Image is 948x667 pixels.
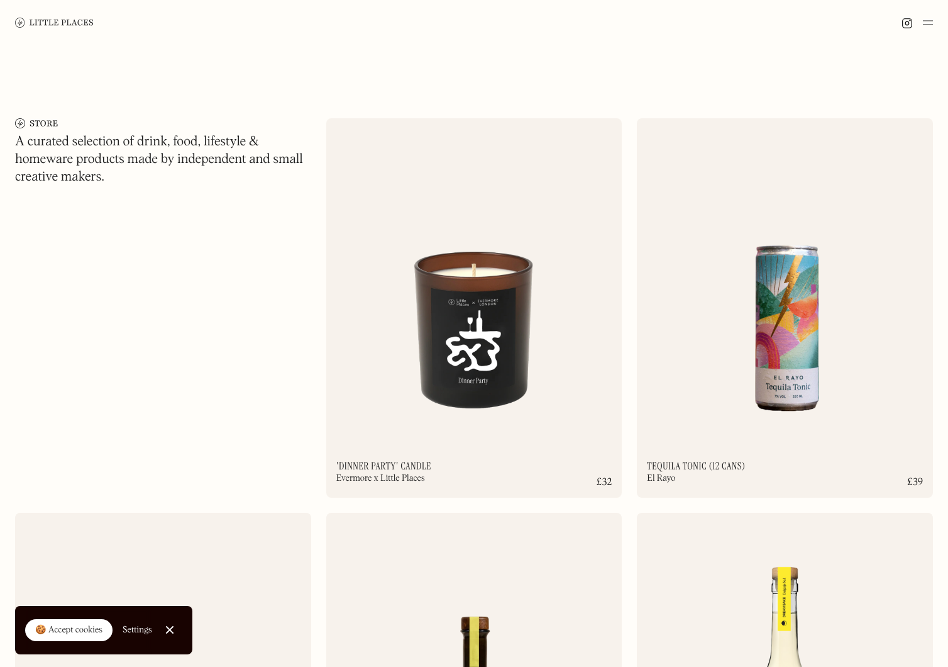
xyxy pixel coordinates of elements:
img: 6821a401155898ffc9efaafb_Evermore.png [326,118,622,439]
div: £39 [907,478,923,488]
a: Settings [123,616,152,644]
div: £32 [597,478,612,488]
div: El Rayo [647,474,675,483]
img: 684bd0672f53f3bb2a769dc7_Tequila%20Tonic.png [637,118,933,439]
div: 🍪 Accept cookies [35,624,102,637]
a: 🍪 Accept cookies [25,619,113,642]
h1: A curated selection of drink, food, lifestyle & homeware products made by independent and small c... [15,133,311,186]
div: Evermore x Little Places [336,474,425,483]
h2: 'Dinner Party' Candle [336,461,431,471]
h2: Tequila Tonic (12 cans) [647,461,745,471]
div: Settings [123,625,152,634]
a: Close Cookie Popup [157,617,182,642]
